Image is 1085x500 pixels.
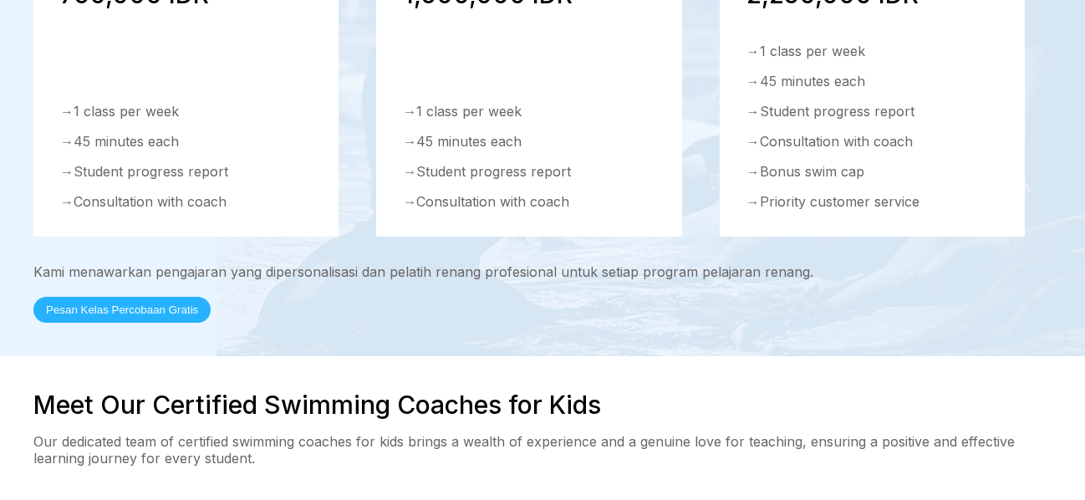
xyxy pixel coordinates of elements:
[60,163,312,180] div: → Student progress report
[746,133,998,150] div: → Consultation with coach
[403,193,655,210] div: → Consultation with coach
[60,193,312,210] div: → Consultation with coach
[60,133,312,150] div: → 45 minutes each
[33,433,1052,467] p: Our dedicated team of certified swimming coaches for kids brings a wealth of experience and a gen...
[746,43,998,59] div: → 1 class per week
[746,163,998,180] div: → Bonus swim cap
[403,163,655,180] div: → Student progress report
[746,103,998,120] div: → Student progress report
[33,297,211,323] button: Pesan Kelas Percobaan Gratis
[33,390,1052,420] h2: Meet Our Certified Swimming Coaches for Kids
[403,103,655,120] div: → 1 class per week
[403,133,655,150] div: → 45 minutes each
[60,103,312,120] div: → 1 class per week
[746,73,998,89] div: → 45 minutes each
[33,263,1052,280] div: Kami menawarkan pengajaran yang dipersonalisasi dan pelatih renang profesional untuk setiap progr...
[746,193,998,210] div: → Priority customer service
